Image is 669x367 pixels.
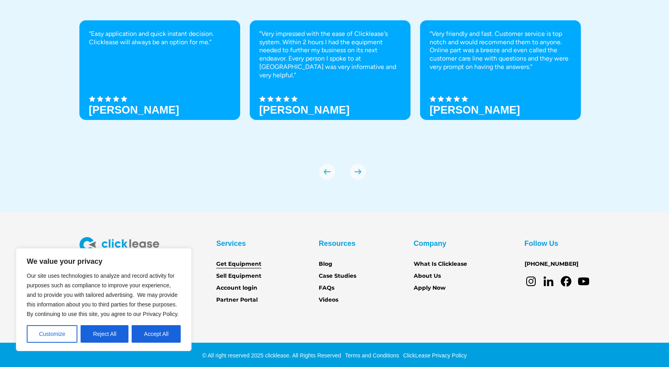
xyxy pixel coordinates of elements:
img: arrow Icon [350,164,366,180]
img: Black star icon [446,96,452,102]
button: Accept All [132,325,181,343]
img: Black star icon [267,96,274,102]
div: We value your privacy [16,248,191,351]
a: ClickLease Privacy Policy [401,352,467,359]
img: Black star icon [291,96,298,102]
img: Black star icon [105,96,111,102]
img: Black star icon [259,96,266,102]
a: Videos [319,296,338,304]
img: Black star icon [462,96,468,102]
div: 2 of 8 [250,20,410,148]
button: Customize [27,325,77,343]
a: Terms and Conditions [343,352,399,359]
div: © All right reserved 2025 clicklease. All Rights Reserved [202,351,341,359]
img: Black star icon [454,96,460,102]
img: Black star icon [283,96,290,102]
div: previous slide [319,164,335,180]
img: Black star icon [275,96,282,102]
p: “Very friendly and fast. Customer service is top notch and would recommend them to anyone. Online... [430,30,571,71]
img: Black star icon [121,96,127,102]
h3: [PERSON_NAME] [430,104,520,116]
img: Clicklease logo [79,237,159,252]
a: FAQs [319,284,334,292]
a: Sell Equipment [216,272,261,281]
img: arrow Icon [319,164,335,180]
div: 1 of 8 [79,20,240,148]
a: Apply Now [414,284,446,292]
button: Reject All [81,325,128,343]
a: About Us [414,272,441,281]
div: Services [216,237,246,250]
div: Follow Us [525,237,558,250]
h3: [PERSON_NAME] [89,104,180,116]
a: Case Studies [319,272,356,281]
a: Get Equipment [216,260,261,269]
div: Resources [319,237,355,250]
div: next slide [350,164,366,180]
img: Black star icon [97,96,103,102]
div: 3 of 8 [420,20,581,148]
p: “Easy application and quick instant decision. Clicklease will always be an option for me.” [89,30,231,47]
p: "Very impressed with the ease of Clicklease's system. Within 2 hours I had the equipment needed t... [259,30,401,80]
img: Black star icon [438,96,444,102]
img: Black star icon [113,96,119,102]
a: What Is Clicklease [414,260,467,269]
p: We value your privacy [27,257,181,266]
span: Our site uses technologies to analyze and record activity for purposes such as compliance to impr... [27,273,179,317]
strong: [PERSON_NAME] [259,104,350,116]
a: [PHONE_NUMBER] [525,260,578,269]
a: Account login [216,284,257,292]
div: carousel [79,20,590,180]
img: Black star icon [89,96,95,102]
a: Blog [319,260,332,269]
div: Company [414,237,446,250]
a: Partner Portal [216,296,258,304]
img: Black star icon [430,96,436,102]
